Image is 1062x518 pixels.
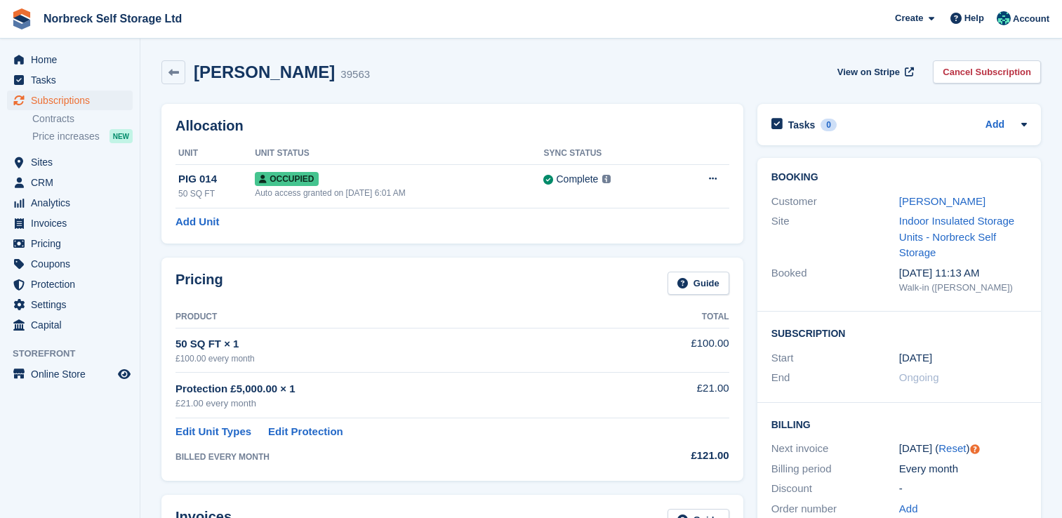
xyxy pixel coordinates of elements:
[31,50,115,69] span: Home
[7,315,133,335] a: menu
[771,326,1027,340] h2: Subscription
[175,306,627,328] th: Product
[832,60,917,84] a: View on Stripe
[175,424,251,440] a: Edit Unit Types
[31,91,115,110] span: Subscriptions
[194,62,335,81] h2: [PERSON_NAME]
[602,175,611,183] img: icon-info-grey-7440780725fd019a000dd9b08b2336e03edf1995a4989e88bcd33f0948082b44.svg
[11,8,32,29] img: stora-icon-8386f47178a22dfd0bd8f6a31ec36ba5ce8667c1dd55bd0f319d3a0aa187defe.svg
[175,272,223,295] h2: Pricing
[7,91,133,110] a: menu
[178,187,255,200] div: 50 SQ FT
[938,442,966,454] a: Reset
[32,130,100,143] span: Price increases
[997,11,1011,25] img: Sally King
[31,274,115,294] span: Protection
[31,295,115,314] span: Settings
[771,172,1027,183] h2: Booking
[788,119,816,131] h2: Tasks
[771,501,899,517] div: Order number
[899,501,918,517] a: Add
[13,347,140,361] span: Storefront
[899,215,1014,258] a: Indoor Insulated Storage Units - Norbreck Self Storage
[899,281,1027,295] div: Walk-in ([PERSON_NAME])
[899,461,1027,477] div: Every month
[31,315,115,335] span: Capital
[895,11,923,25] span: Create
[175,381,627,397] div: Protection £5,000.00 × 1
[175,118,729,134] h2: Allocation
[109,129,133,143] div: NEW
[340,67,370,83] div: 39563
[32,112,133,126] a: Contracts
[31,193,115,213] span: Analytics
[627,306,729,328] th: Total
[7,50,133,69] a: menu
[175,336,627,352] div: 50 SQ FT × 1
[31,70,115,90] span: Tasks
[7,173,133,192] a: menu
[178,171,255,187] div: PIG 014
[7,274,133,294] a: menu
[7,254,133,274] a: menu
[985,117,1004,133] a: Add
[668,272,729,295] a: Guide
[7,193,133,213] a: menu
[969,443,981,456] div: Tooltip anchor
[255,172,318,186] span: Occupied
[771,265,899,295] div: Booked
[175,451,627,463] div: BILLED EVERY MONTH
[821,119,837,131] div: 0
[771,441,899,457] div: Next invoice
[627,328,729,372] td: £100.00
[771,350,899,366] div: Start
[899,371,939,383] span: Ongoing
[31,173,115,192] span: CRM
[31,254,115,274] span: Coupons
[964,11,984,25] span: Help
[31,364,115,384] span: Online Store
[7,152,133,172] a: menu
[175,142,255,165] th: Unit
[7,364,133,384] a: menu
[627,448,729,464] div: £121.00
[116,366,133,383] a: Preview store
[175,397,627,411] div: £21.00 every month
[771,194,899,210] div: Customer
[31,213,115,233] span: Invoices
[837,65,900,79] span: View on Stripe
[771,461,899,477] div: Billing period
[627,373,729,418] td: £21.00
[899,350,932,366] time: 2024-05-30 23:00:00 UTC
[771,417,1027,431] h2: Billing
[7,70,133,90] a: menu
[268,424,343,440] a: Edit Protection
[38,7,187,30] a: Norbreck Self Storage Ltd
[175,352,627,365] div: £100.00 every month
[899,481,1027,497] div: -
[31,152,115,172] span: Sites
[7,234,133,253] a: menu
[255,142,543,165] th: Unit Status
[899,195,985,207] a: [PERSON_NAME]
[255,187,543,199] div: Auto access granted on [DATE] 6:01 AM
[32,128,133,144] a: Price increases NEW
[543,142,672,165] th: Sync Status
[31,234,115,253] span: Pricing
[556,172,598,187] div: Complete
[1013,12,1049,26] span: Account
[7,213,133,233] a: menu
[175,214,219,230] a: Add Unit
[771,481,899,497] div: Discount
[933,60,1041,84] a: Cancel Subscription
[771,370,899,386] div: End
[7,295,133,314] a: menu
[899,441,1027,457] div: [DATE] ( )
[771,213,899,261] div: Site
[899,265,1027,281] div: [DATE] 11:13 AM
